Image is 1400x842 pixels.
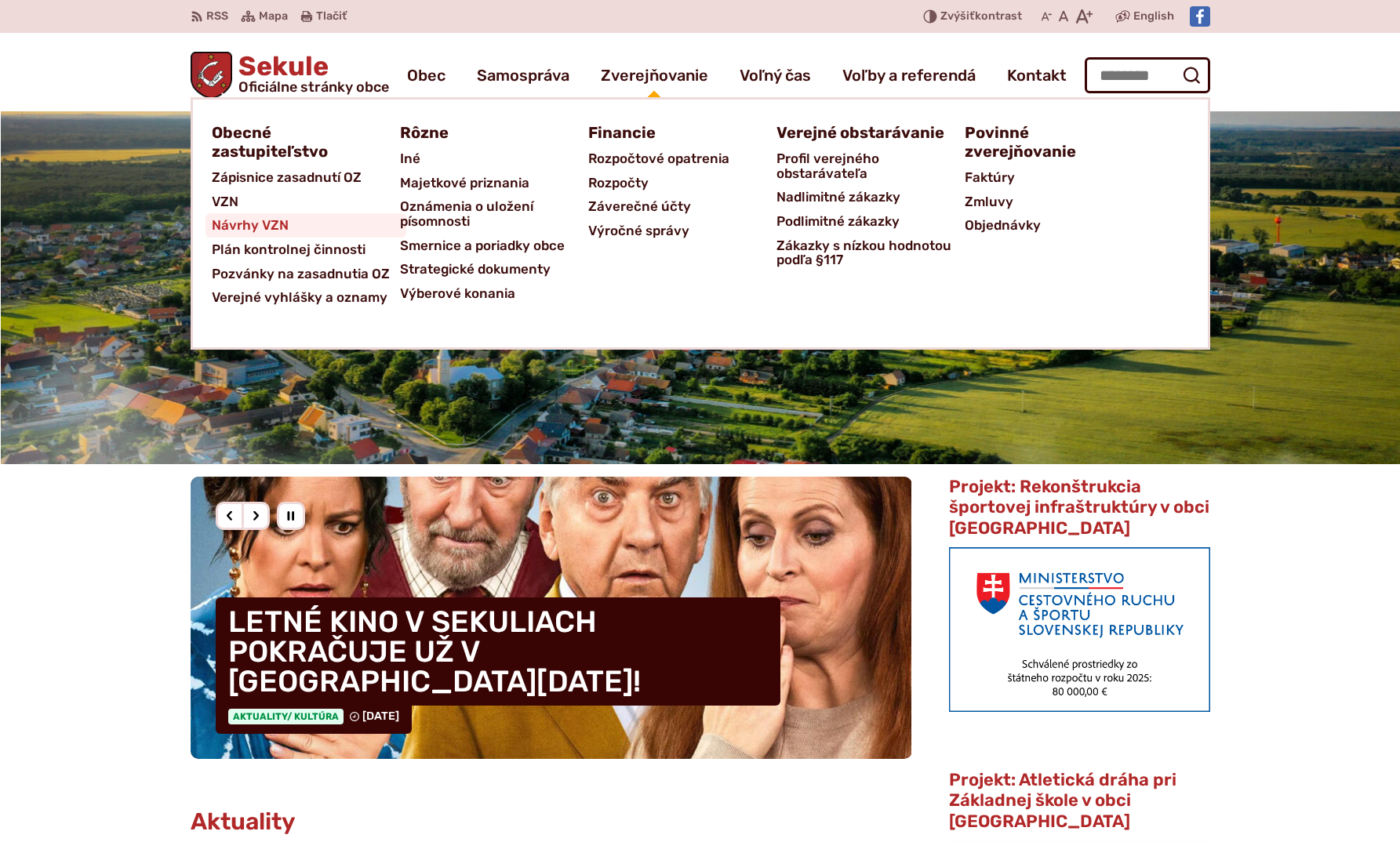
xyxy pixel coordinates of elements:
span: Zmluvy [965,190,1013,214]
a: Kontakt [1007,53,1067,97]
span: Podlimitné zákazky [776,209,900,234]
a: Zápisnice zasadnutí OZ [212,165,400,190]
span: Zápisnice zasadnutí OZ [212,165,362,190]
a: Majetkové priznania [400,171,588,195]
a: Obec [407,53,445,97]
a: LETNÉ KINO V SEKULIACH POKRAČUJE UŽ V [GEOGRAPHIC_DATA][DATE]! Aktuality/ Kultúra [DATE] [191,477,912,759]
a: Návrhy VZN [212,213,400,238]
a: Voľby a referendá [842,53,976,97]
span: Plán kontrolnej činnosti [212,238,365,262]
a: Iné [400,147,588,171]
span: Financie [588,118,656,147]
span: RSS [206,7,228,26]
span: Výročné správy [588,219,689,243]
span: Aktuality [228,709,344,724]
span: Projekt: Atletická dráha pri Základnej škole v obci [GEOGRAPHIC_DATA] [949,769,1176,832]
a: Zverejňovanie [601,53,708,97]
a: Objednávky [965,213,1153,238]
span: Zvýšiť [940,9,975,23]
span: VZN [212,190,238,214]
a: Pozvánky na zasadnutia OZ [212,262,400,286]
h4: LETNÉ KINO V SEKULIACH POKRAČUJE UŽ V [GEOGRAPHIC_DATA][DATE]! [216,597,780,706]
a: Verejné vyhlášky a oznamy [212,285,400,310]
a: Voľný čas [740,53,811,97]
span: Rôzne [400,118,449,147]
span: Návrhy VZN [212,213,289,238]
a: Verejné obstarávanie [776,118,946,147]
a: Plán kontrolnej činnosti [212,238,400,262]
span: Iné [400,147,420,171]
a: Zákazky s nízkou hodnotou podľa §117 [776,234,965,272]
a: Financie [588,118,758,147]
a: Nadlimitné zákazky [776,185,965,209]
div: 2 / 8 [191,477,912,759]
a: Oznámenia o uložení písomnosti [400,194,588,233]
span: Mapa [259,7,288,26]
span: Výberové konania [400,281,515,306]
div: Pozastaviť pohyb slajdera [277,502,305,530]
a: Rozpočtové opatrenia [588,147,776,171]
h1: Sekule [232,53,389,94]
a: Obecné zastupiteľstvo [212,118,381,165]
span: Smernice a poriadky obce [400,234,565,258]
div: Predošlý slajd [216,502,244,530]
a: Profil verejného obstarávateľa [776,147,965,185]
a: Výberové konania [400,281,588,306]
a: Samospráva [477,53,569,97]
a: Záverečné účty [588,194,776,219]
span: / Kultúra [287,711,339,722]
a: Rôzne [400,118,569,147]
a: VZN [212,190,400,214]
a: Smernice a poriadky obce [400,234,588,258]
span: Nadlimitné zákazky [776,185,900,209]
span: Projekt: Rekonštrukcia športovej infraštruktúry v obci [GEOGRAPHIC_DATA] [949,476,1209,539]
span: Majetkové priznania [400,171,529,195]
span: Verejné vyhlášky a oznamy [212,285,387,310]
span: Rozpočty [588,171,649,195]
a: Logo Sekule, prejsť na domovskú stránku. [191,52,390,99]
img: min-cras.png [949,547,1209,712]
a: Výročné správy [588,219,776,243]
a: Strategické dokumenty [400,257,588,281]
img: Prejsť na domovskú stránku [191,52,233,99]
span: Oficiálne stránky obce [238,80,389,94]
a: Zmluvy [965,190,1153,214]
a: Podlimitné zákazky [776,209,965,234]
span: Strategické dokumenty [400,257,551,281]
span: Faktúry [965,165,1015,190]
a: English [1130,7,1177,26]
span: Objednávky [965,213,1041,238]
h3: Aktuality [191,809,296,835]
a: Povinné zverejňovanie [965,118,1134,165]
span: Rozpočtové opatrenia [588,147,729,171]
span: [DATE] [362,710,399,723]
span: Záverečné účty [588,194,691,219]
span: Tlačiť [316,10,347,24]
span: English [1133,7,1174,26]
img: Prejsť na Facebook stránku [1190,6,1210,27]
span: kontrast [940,10,1022,24]
a: Rozpočty [588,171,776,195]
a: Faktúry [965,165,1153,190]
div: Nasledujúci slajd [242,502,270,530]
span: Pozvánky na zasadnutia OZ [212,262,390,286]
span: Verejné obstarávanie [776,118,944,147]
